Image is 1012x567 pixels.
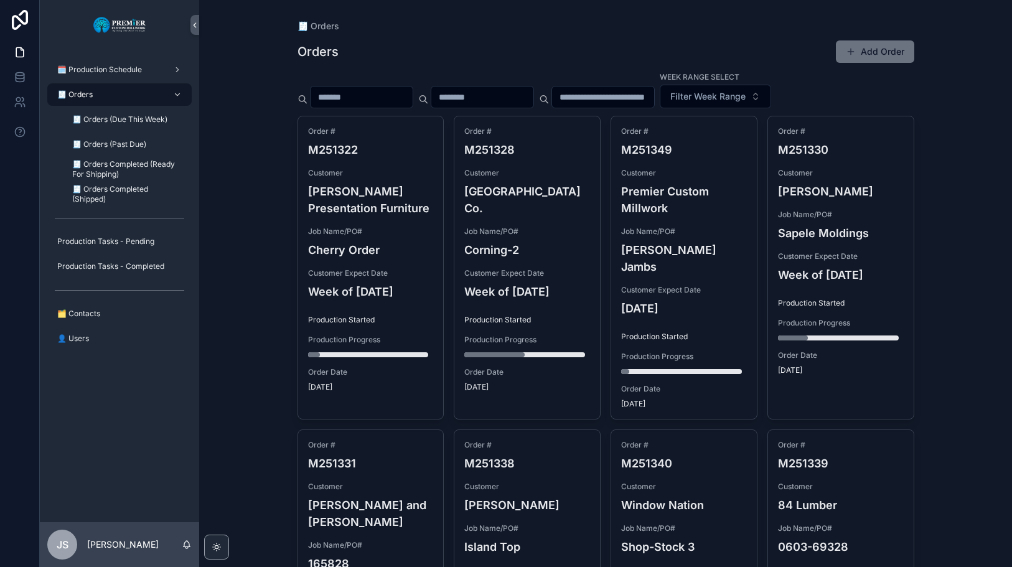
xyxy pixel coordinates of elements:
a: Order #M251330Customer[PERSON_NAME]Job Name/PO#Sapele MoldingsCustomer Expect DateWeek of [DATE]P... [767,116,914,419]
span: Production Progress [308,335,434,345]
a: Production Tasks - Completed [47,255,192,278]
h4: Week of [DATE] [308,283,434,300]
a: 🧾 Orders (Past Due) [62,133,192,156]
h4: Week of [DATE] [464,283,590,300]
span: Production Started [308,315,434,325]
span: [DATE] [621,399,747,409]
span: Order Date [308,367,434,377]
a: 🧾 Orders (Due This Week) [62,108,192,131]
a: 🗓️ Production Schedule [47,59,192,81]
a: Order #M251322Customer[PERSON_NAME] Presentation FurnitureJob Name/PO#Cherry OrderCustomer Expect... [298,116,444,419]
h4: [PERSON_NAME] [464,497,590,513]
span: Order # [778,440,904,450]
span: Job Name/PO# [621,523,747,533]
h4: M251322 [308,141,434,158]
span: 🧾 Orders [57,90,93,100]
span: Production Progress [464,335,590,345]
h4: Premier Custom Millwork [621,183,747,217]
span: Order Date [778,350,904,360]
p: [PERSON_NAME] [87,538,159,551]
span: Customer [778,168,904,178]
h4: 84 Lumber [778,497,904,513]
span: 👤 Users [57,334,89,344]
h1: Orders [298,43,339,60]
a: 🗂️ Contacts [47,302,192,325]
h4: Corning-2 [464,241,590,258]
h4: Sapele Moldings [778,225,904,241]
span: Job Name/PO# [621,227,747,237]
span: Job Name/PO# [778,523,904,533]
a: Order #M251349CustomerPremier Custom MillworkJob Name/PO#[PERSON_NAME] JambsCustomer Expect Date[... [611,116,757,419]
span: Customer Expect Date [621,285,747,295]
a: Production Tasks - Pending [47,230,192,253]
span: Order # [308,440,434,450]
span: 🗂️ Contacts [57,309,100,319]
span: Customer [621,168,747,178]
h4: [PERSON_NAME] Presentation Furniture [308,183,434,217]
span: Order # [464,126,590,136]
img: App logo [93,15,147,35]
h4: Week of [DATE] [778,266,904,283]
span: 🧾 Orders (Past Due) [72,139,146,149]
span: Order # [464,440,590,450]
span: Customer Expect Date [308,268,434,278]
h4: [GEOGRAPHIC_DATA] Co. [464,183,590,217]
span: Job Name/PO# [464,227,590,237]
span: Order # [308,126,434,136]
h4: M251340 [621,455,747,472]
span: 🧾 Orders [298,20,339,32]
h4: Shop-Stock 3 [621,538,747,555]
span: Production Progress [621,352,747,362]
h4: M251349 [621,141,747,158]
span: Production Started [778,298,904,308]
h4: [DATE] [621,300,747,317]
h4: M251338 [464,455,590,472]
a: 🧾 Orders Completed (Ready For Shipping) [62,158,192,180]
span: Order # [621,440,747,450]
div: scrollable content [40,50,199,366]
span: Order Date [621,384,747,394]
span: 🧾 Orders Completed (Shipped) [72,184,179,204]
span: Order Date [464,367,590,377]
span: Customer [778,482,904,492]
span: Customer [308,168,434,178]
span: [DATE] [308,382,434,392]
span: Job Name/PO# [778,210,904,220]
h4: Window Nation [621,497,747,513]
a: 🧾 Orders Completed (Shipped) [62,183,192,205]
span: JS [57,537,68,552]
h4: Cherry Order [308,241,434,258]
span: Customer [464,482,590,492]
span: 🧾 Orders (Due This Week) [72,115,167,124]
h4: 0603-69328 [778,538,904,555]
label: Week Range Select [660,71,739,82]
span: Order # [621,126,747,136]
span: Production Tasks - Completed [57,261,164,271]
span: Customer [308,482,434,492]
button: Select Button [660,85,771,108]
h4: [PERSON_NAME] [778,183,904,200]
h4: M251330 [778,141,904,158]
span: Job Name/PO# [308,540,434,550]
span: Production Progress [778,318,904,328]
span: Customer Expect Date [464,268,590,278]
span: Job Name/PO# [308,227,434,237]
h4: [PERSON_NAME] Jambs [621,241,747,275]
span: Production Tasks - Pending [57,237,154,246]
span: 🧾 Orders Completed (Ready For Shipping) [72,159,179,179]
span: Job Name/PO# [464,523,590,533]
span: Customer [621,482,747,492]
a: 🧾 Orders [47,83,192,106]
button: Add Order [836,40,914,63]
h4: [PERSON_NAME] and [PERSON_NAME] [308,497,434,530]
h4: M251328 [464,141,590,158]
a: 👤 Users [47,327,192,350]
span: Production Started [464,315,590,325]
span: [DATE] [778,365,904,375]
span: Production Started [621,332,747,342]
span: 🗓️ Production Schedule [57,65,142,75]
h4: Island Top [464,538,590,555]
h4: M251331 [308,455,434,472]
span: Customer [464,168,590,178]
